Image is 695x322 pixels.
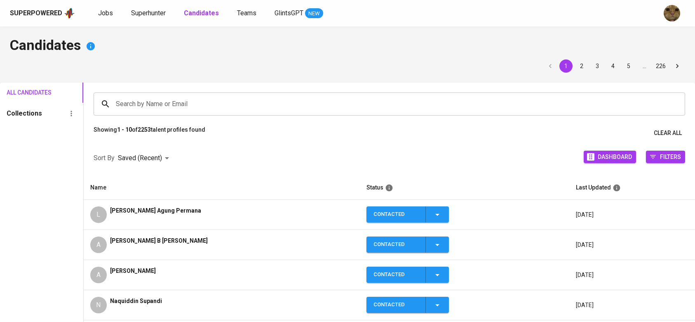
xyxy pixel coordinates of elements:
[598,151,632,162] span: Dashboard
[606,59,620,73] button: Go to page 4
[10,9,62,18] div: Superpowered
[576,211,688,219] p: [DATE]
[64,7,75,19] img: app logo
[650,125,685,141] button: Clear All
[660,151,681,162] span: Filters
[373,206,419,223] div: Contacted
[118,153,162,163] p: Saved (Recent)
[638,62,651,70] div: …
[559,59,573,73] button: page 1
[360,176,569,200] th: Status
[305,9,323,18] span: NEW
[646,151,685,163] button: Filters
[576,241,688,249] p: [DATE]
[90,206,107,223] div: L
[671,59,684,73] button: Go to next page
[131,9,166,17] span: Superhunter
[94,125,205,141] p: Showing of talent profiles found
[110,267,156,275] span: [PERSON_NAME]
[237,8,258,19] a: Teams
[110,237,208,245] span: [PERSON_NAME] B [PERSON_NAME]
[569,176,695,200] th: Last Updated
[591,59,604,73] button: Go to page 3
[664,5,680,21] img: ec6c0910-f960-4a00-a8f8-c5744e41279e.jpg
[237,9,256,17] span: Teams
[184,9,219,17] b: Candidates
[138,126,151,133] b: 2253
[373,267,419,283] div: Contacted
[542,59,685,73] nav: pagination navigation
[98,9,113,17] span: Jobs
[373,297,419,313] div: Contacted
[576,271,688,279] p: [DATE]
[373,237,419,253] div: Contacted
[366,297,449,313] button: Contacted
[90,297,107,313] div: N
[90,267,107,283] div: A
[575,59,588,73] button: Go to page 2
[94,153,115,163] p: Sort By
[7,88,40,98] span: All Candidates
[622,59,635,73] button: Go to page 5
[366,237,449,253] button: Contacted
[584,151,636,163] button: Dashboard
[118,151,172,166] div: Saved (Recent)
[653,59,668,73] button: Go to page 226
[131,8,167,19] a: Superhunter
[275,8,323,19] a: GlintsGPT NEW
[7,108,42,119] h6: Collections
[98,8,115,19] a: Jobs
[90,237,107,253] div: A
[366,206,449,223] button: Contacted
[366,267,449,283] button: Contacted
[576,301,688,309] p: [DATE]
[10,36,685,56] h4: Candidates
[117,126,132,133] b: 1 - 10
[84,176,360,200] th: Name
[654,128,682,138] span: Clear All
[275,9,303,17] span: GlintsGPT
[110,206,201,215] span: [PERSON_NAME] Agung Permana
[184,8,221,19] a: Candidates
[110,297,162,305] span: Naquiddin Supandi
[10,7,75,19] a: Superpoweredapp logo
